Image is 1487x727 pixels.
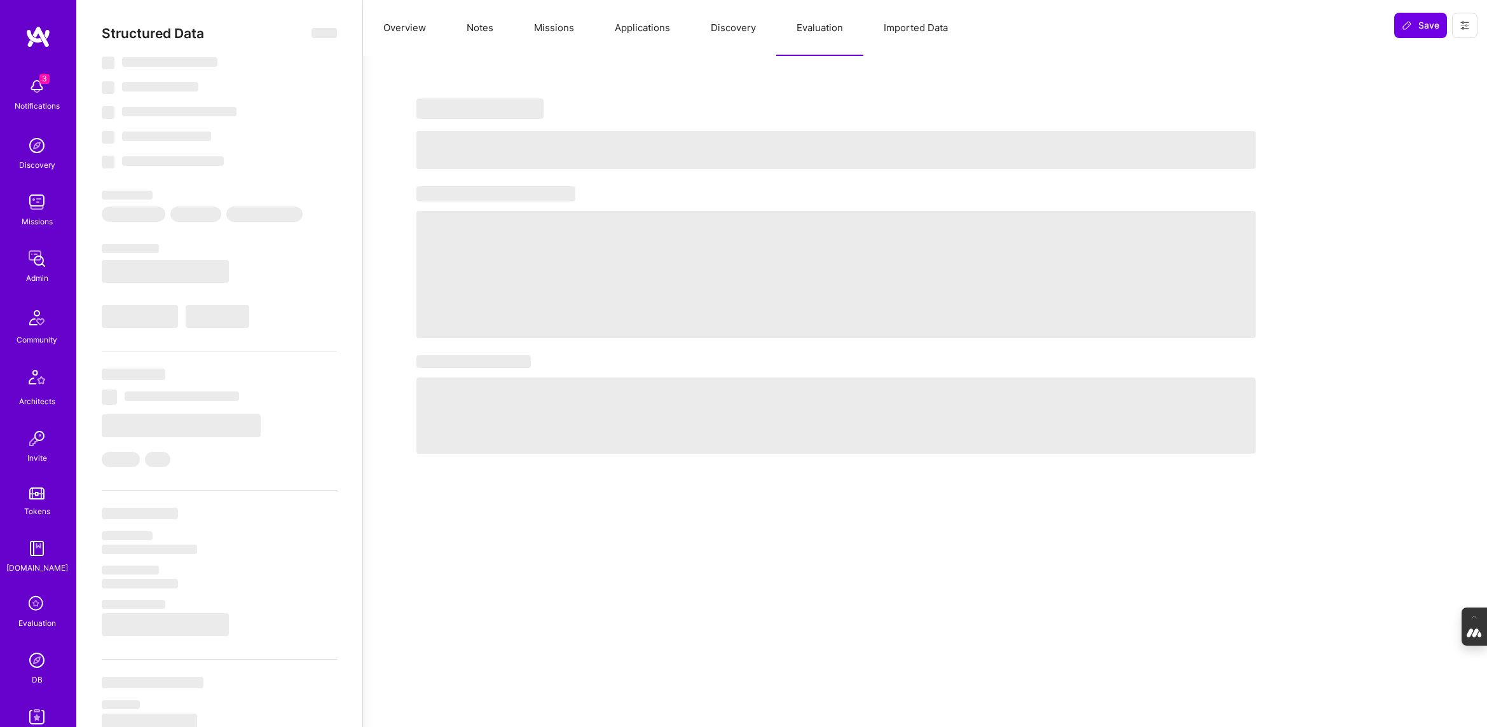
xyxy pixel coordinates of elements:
[102,613,229,636] span: ‌
[102,508,178,519] span: ‌
[15,99,60,112] div: Notifications
[122,82,198,92] span: ‌
[102,566,159,574] span: ‌
[24,74,50,99] img: bell
[24,133,50,158] img: discovery
[416,131,1256,169] span: ‌
[416,377,1256,454] span: ‌
[24,426,50,451] img: Invite
[24,189,50,215] img: teamwork
[102,131,114,144] span: ‌
[416,211,1256,338] span: ‌
[186,305,249,328] span: ‌
[22,215,53,228] div: Missions
[19,395,55,408] div: Architects
[18,616,56,630] div: Evaluation
[102,305,178,328] span: ‌
[102,600,165,609] span: ‌
[24,536,50,561] img: guide book
[26,271,48,285] div: Admin
[22,364,52,395] img: Architects
[1394,13,1447,38] button: Save
[102,579,178,588] span: ‌
[102,369,165,380] span: ‌
[122,132,211,141] span: ‌
[102,531,153,540] span: ‌
[25,592,49,616] i: icon SelectionTeam
[17,333,57,346] div: Community
[102,260,229,283] span: ‌
[102,545,197,554] span: ‌
[102,57,114,69] span: ‌
[102,106,114,119] span: ‌
[22,302,52,333] img: Community
[416,99,544,119] span: ‌
[102,191,153,200] span: ‌
[24,505,50,518] div: Tokens
[102,81,114,94] span: ‌
[102,677,203,688] span: ‌
[19,158,55,172] div: Discovery
[24,648,50,673] img: Admin Search
[102,390,117,405] span: ‌
[27,451,47,465] div: Invite
[6,561,68,574] div: [DOMAIN_NAME]
[122,156,224,166] span: ‌
[102,452,140,467] span: ‌
[312,28,337,38] span: ‌
[125,391,239,401] span: ‌
[32,673,43,686] div: DB
[122,57,217,67] span: ‌
[102,156,114,168] span: ‌
[102,207,165,222] span: ‌
[25,25,51,48] img: logo
[102,244,159,253] span: ‌
[416,186,575,201] span: ‌
[39,74,50,84] span: 3
[416,355,531,368] span: ‌
[1402,19,1439,32] span: Save
[145,452,170,467] span: ‌
[122,107,236,116] span: ‌
[102,25,204,41] span: Structured Data
[29,487,45,499] img: tokens
[226,207,303,222] span: ‌
[102,414,261,437] span: ‌
[170,207,221,222] span: ‌
[24,246,50,271] img: admin teamwork
[102,700,140,709] span: ‌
